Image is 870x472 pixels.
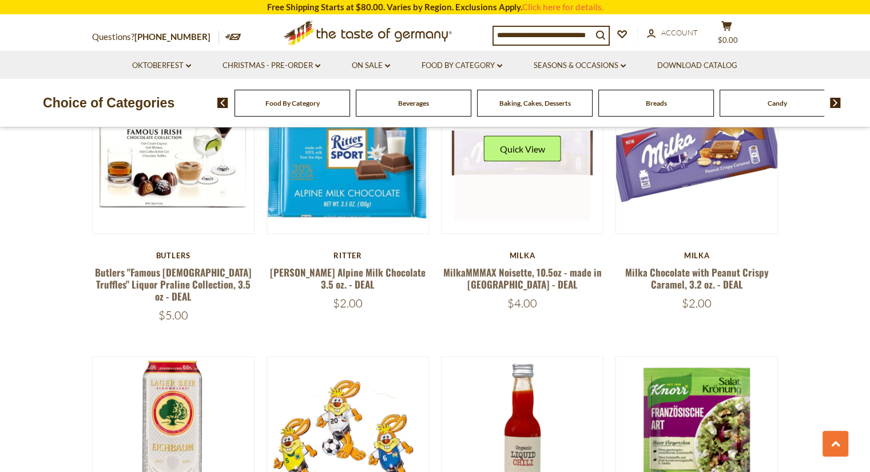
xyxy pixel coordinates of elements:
[484,136,561,162] button: Quick View
[134,31,210,42] a: [PHONE_NUMBER]
[422,59,502,72] a: Food By Category
[616,73,778,234] img: Milka Chocolate with Peanut Crispy Caramel, 3.2 oz. - DEAL
[718,35,738,45] span: $0.00
[217,98,228,108] img: previous arrow
[522,2,603,12] a: Click here for details.
[333,296,363,310] span: $2.00
[499,99,571,107] a: Baking, Cakes, Desserts
[265,99,320,107] a: Food By Category
[270,265,426,291] a: [PERSON_NAME] Alpine Milk Chocolate 3.5 oz. - DEAL
[442,73,603,234] img: MilkaMMMAX Noisette, 10.5oz - made in Austria - DEAL
[92,30,219,45] p: Questions?
[158,308,188,322] span: $5.00
[398,99,429,107] a: Beverages
[661,28,698,37] span: Account
[507,296,537,310] span: $4.00
[657,59,737,72] a: Download Catalog
[95,265,252,304] a: Butlers "Famous [DEMOGRAPHIC_DATA] Truffles" Liquor Praline Collection, 3.5 oz - DEAL
[441,251,604,260] div: Milka
[625,265,769,291] a: Milka Chocolate with Peanut Crispy Caramel, 3.2 oz. - DEAL
[92,251,255,260] div: Butlers
[267,251,430,260] div: Ritter
[647,27,698,39] a: Account
[223,59,320,72] a: Christmas - PRE-ORDER
[132,59,191,72] a: Oktoberfest
[615,251,778,260] div: Milka
[93,73,255,234] img: Butlers "Famous Irish Truffles" Liquor Praline Collection, 3.5 oz - DEAL
[534,59,626,72] a: Seasons & Occasions
[267,73,429,234] img: Ritter Alpine Milk Chocolate 3.5 oz. - DEAL
[682,296,712,310] span: $2.00
[768,99,787,107] a: Candy
[443,265,602,291] a: MilkaMMMAX Noisette, 10.5oz - made in [GEOGRAPHIC_DATA] - DEAL
[710,21,744,49] button: $0.00
[830,98,841,108] img: next arrow
[352,59,390,72] a: On Sale
[646,99,667,107] a: Breads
